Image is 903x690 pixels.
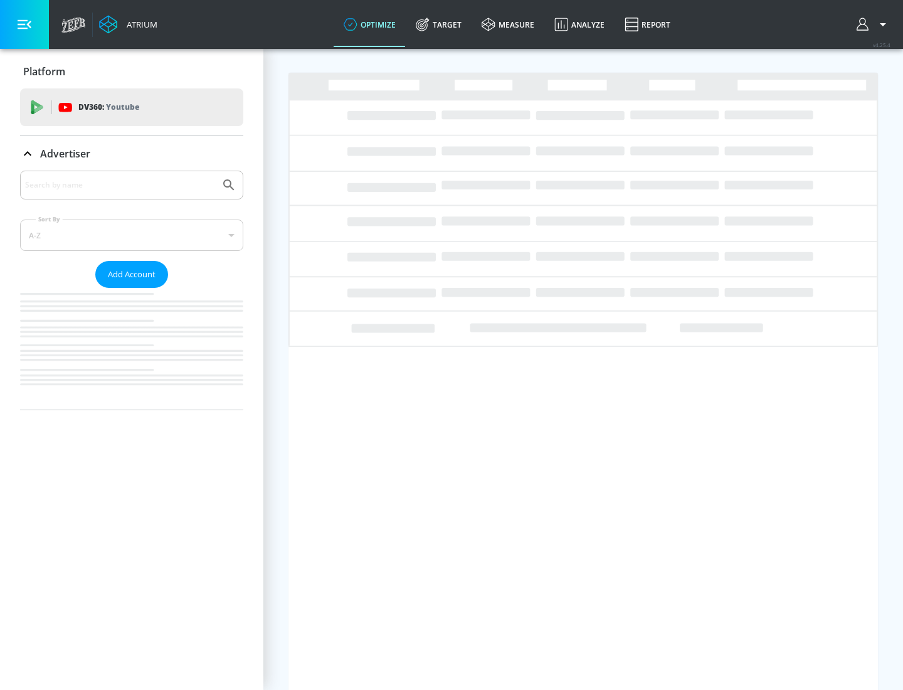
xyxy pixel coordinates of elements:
a: Target [406,2,472,47]
nav: list of Advertiser [20,288,243,410]
div: A-Z [20,220,243,251]
p: DV360: [78,100,139,114]
div: Platform [20,54,243,89]
span: Add Account [108,267,156,282]
a: Atrium [99,15,157,34]
p: Advertiser [40,147,90,161]
div: Atrium [122,19,157,30]
a: Analyze [544,2,615,47]
label: Sort By [36,215,63,223]
a: measure [472,2,544,47]
div: Advertiser [20,171,243,410]
p: Youtube [106,100,139,114]
p: Platform [23,65,65,78]
a: optimize [334,2,406,47]
input: Search by name [25,177,215,193]
span: v 4.25.4 [873,41,890,48]
a: Report [615,2,680,47]
button: Add Account [95,261,168,288]
div: DV360: Youtube [20,88,243,126]
div: Advertiser [20,136,243,171]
